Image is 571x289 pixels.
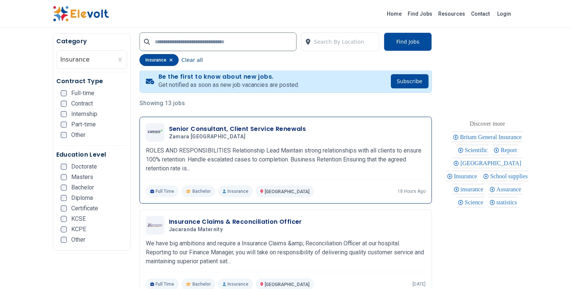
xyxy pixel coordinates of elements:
div: insurance [452,184,484,194]
span: Zamara [GEOGRAPHIC_DATA] [169,133,245,140]
span: Scientific [465,147,490,153]
span: Bachelor [71,185,94,191]
span: Part-time [71,122,96,128]
button: Subscribe [391,74,429,88]
div: Nairobi [452,158,522,168]
div: Assurance [488,184,523,194]
a: Find Jobs [405,8,435,20]
img: Jacaranda Maternity [148,223,163,228]
img: Elevolt [53,6,109,22]
input: Diploma [61,195,67,201]
p: We have big ambitions and require a Insurance Claims &amp; Reconciliation Officer at our hospital... [146,239,426,266]
p: [DATE] [412,281,426,287]
button: Find Jobs [384,32,432,51]
span: insurance [461,186,486,192]
div: Report [492,145,518,155]
span: Report [501,147,519,153]
span: Bachelor [192,188,211,194]
h5: Education Level [56,150,127,159]
span: Internship [71,111,97,117]
a: Login [493,6,515,21]
span: Full-time [71,90,94,96]
input: Contract [61,101,67,107]
button: Clear all [182,54,203,66]
span: Other [71,237,85,243]
div: statistics [488,197,518,207]
input: Part-time [61,122,67,128]
span: [GEOGRAPHIC_DATA] [265,189,310,194]
div: Britam General Insurance [452,132,523,142]
span: Insurance [454,173,479,179]
input: KCPE [61,226,67,232]
a: Zamara KenyaSenior Consultant, Client Service RenewalsZamara [GEOGRAPHIC_DATA]ROLES AND RESPONSIB... [146,123,426,197]
input: Internship [61,111,67,117]
p: ROLES AND RESPONSIBILITIES Relationship Lead Maintain strong relationships with all clients to en... [146,146,426,173]
span: Doctorate [71,164,97,170]
iframe: Chat Widget [534,253,571,289]
img: Zamara Kenya [148,129,163,136]
div: insurance [139,54,179,66]
div: School supplies [482,171,529,181]
input: Certificate [61,205,67,211]
span: Jacaranda Maternity [169,226,223,233]
div: Scientific [457,145,489,155]
p: Insurance [218,185,253,197]
a: Home [384,8,405,20]
div: Science [457,197,484,207]
span: Masters [71,174,93,180]
span: [GEOGRAPHIC_DATA] [265,282,310,287]
span: Science [465,199,486,205]
p: 18 hours ago [398,188,426,194]
input: Doctorate [61,164,67,170]
h5: Contract Type [56,77,127,86]
a: Resources [435,8,468,20]
span: statistics [496,199,519,205]
span: School supplies [490,173,530,179]
input: Other [61,237,67,243]
div: These are topics related to the article that might interest you [470,119,505,129]
span: Contract [71,101,93,107]
input: Full-time [61,90,67,96]
input: Masters [61,174,67,180]
span: Britam General Insurance [460,134,524,140]
span: Other [71,132,85,138]
span: Assurance [496,186,524,192]
p: Get notified as soon as new job vacancies are posted. [159,81,299,89]
a: Contact [468,8,493,20]
h3: Senior Consultant, Client Service Renewals [169,125,306,133]
h4: Be the first to know about new jobs. [159,73,299,81]
h3: Insurance Claims & Reconciliation Officer [169,217,302,226]
span: Certificate [71,205,98,211]
span: Diploma [71,195,93,201]
h5: Category [56,37,127,46]
p: Full Time [146,185,179,197]
input: Bachelor [61,185,67,191]
span: Bachelor [192,281,211,287]
div: Insurance [446,171,478,181]
span: KCSE [71,216,86,222]
span: KCPE [71,226,86,232]
span: [GEOGRAPHIC_DATA] [460,160,523,166]
input: Other [61,132,67,138]
input: KCSE [61,216,67,222]
p: Showing 13 jobs [139,99,432,108]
